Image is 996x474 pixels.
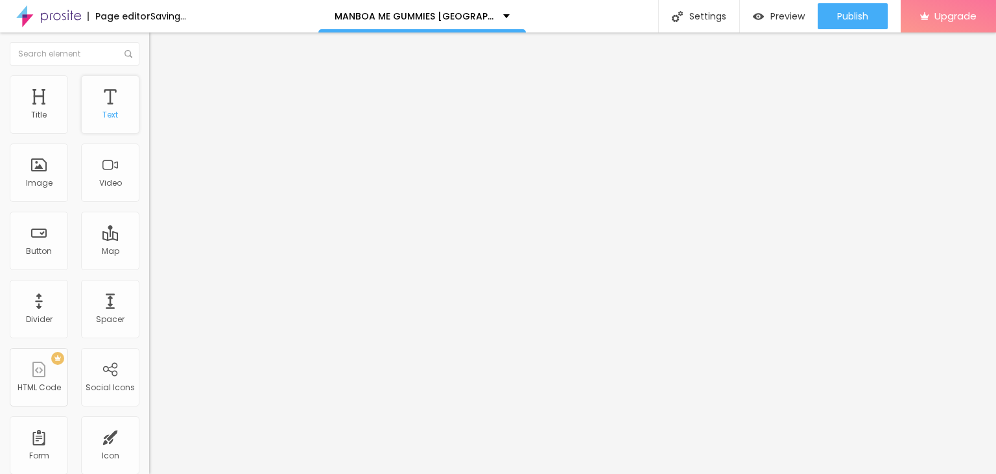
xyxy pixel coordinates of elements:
div: Page editor [88,12,150,21]
div: Icon [102,451,119,460]
div: Video [99,179,122,188]
input: Search element [10,42,139,66]
div: Spacer [96,315,124,324]
p: MANBOA ME GUMMIES [GEOGRAPHIC_DATA]™ REVIEWS FOR 2025!! [335,12,493,21]
span: Upgrade [934,10,977,21]
img: view-1.svg [753,11,764,22]
iframe: Editor [149,32,996,474]
div: Social Icons [86,383,135,392]
div: Divider [26,315,53,324]
div: Saving... [150,12,186,21]
button: Preview [740,3,818,29]
span: Preview [770,11,805,21]
div: Text [102,110,118,119]
div: Map [102,247,119,256]
div: Image [26,179,53,188]
img: Icone [672,11,683,22]
div: Title [31,110,47,119]
button: Publish [818,3,888,29]
div: Button [26,247,52,256]
div: HTML Code [18,383,61,392]
img: Icone [124,50,132,58]
span: Publish [837,11,868,21]
div: Form [29,451,49,460]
